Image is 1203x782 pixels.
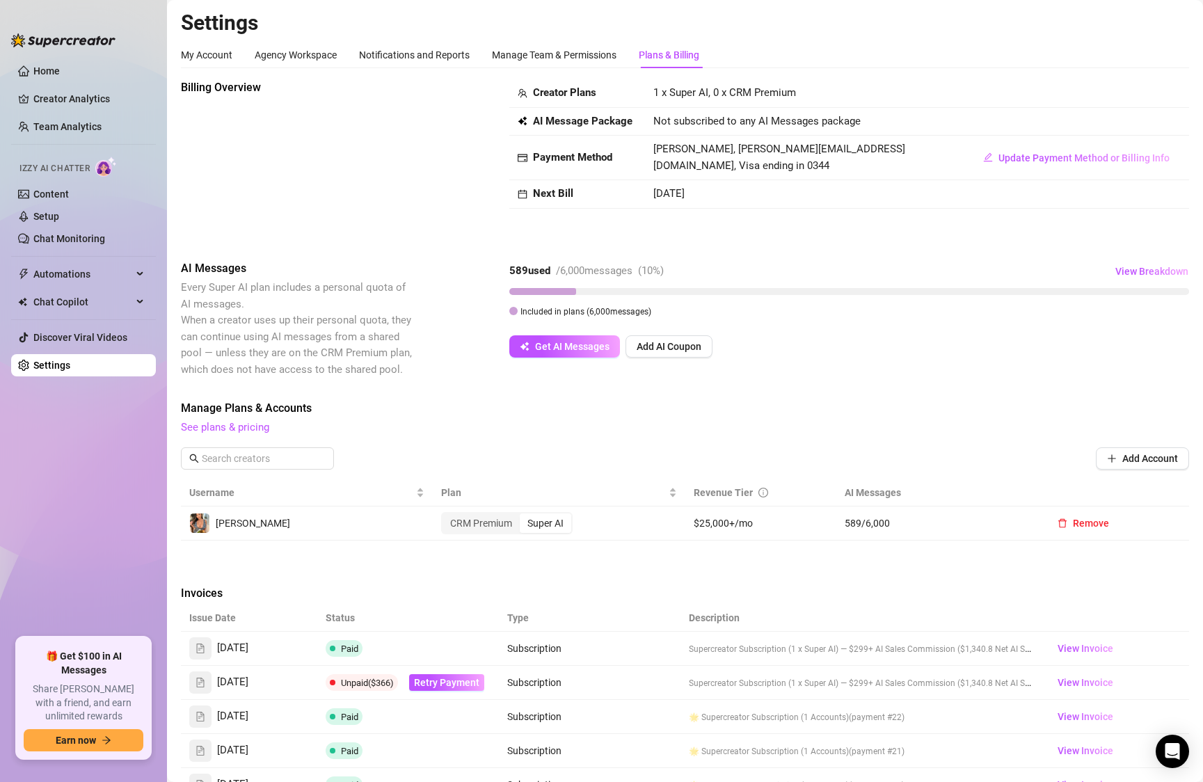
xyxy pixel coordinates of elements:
[196,712,205,721] span: file-text
[998,152,1170,163] span: Update Payment Method or Billing Info
[196,678,205,687] span: file-text
[95,157,117,177] img: AI Chatter
[33,263,132,285] span: Automations
[102,735,111,745] span: arrow-right
[1096,447,1189,470] button: Add Account
[1156,735,1189,768] div: Open Intercom Messenger
[216,518,290,529] span: [PERSON_NAME]
[181,585,415,602] span: Invoices
[518,189,527,199] span: calendar
[845,516,1030,531] span: 589 / 6,000
[217,640,248,657] span: [DATE]
[196,644,205,653] span: file-text
[1052,640,1119,657] a: View Invoice
[1058,709,1113,724] span: View Invoice
[181,10,1189,36] h2: Settings
[509,335,620,358] button: Get AI Messages
[1046,512,1120,534] button: Remove
[1052,708,1119,725] a: View Invoice
[181,47,232,63] div: My Account
[694,487,753,498] span: Revenue Tier
[24,650,143,677] span: 🎁 Get $100 in AI Messages
[33,65,60,77] a: Home
[341,678,394,688] span: Unpaid ($366)
[653,187,685,200] span: [DATE]
[1058,518,1067,528] span: delete
[1058,743,1113,758] span: View Invoice
[518,153,527,163] span: credit-card
[341,746,358,756] span: Paid
[868,643,1149,654] span: + AI Sales Commission ($1,340.8 Net AI Sales × 5% Commission) — $67.04
[1058,675,1113,690] span: View Invoice
[520,307,651,317] span: Included in plans ( 6,000 messages)
[181,260,415,277] span: AI Messages
[33,233,105,244] a: Chat Monitoring
[217,708,248,725] span: [DATE]
[409,674,484,691] button: Retry Payment
[758,488,768,497] span: info-circle
[33,360,70,371] a: Settings
[689,644,868,654] span: Supercreator Subscription (1 x Super AI) — $299
[414,677,479,688] span: Retry Payment
[217,674,248,691] span: [DATE]
[341,644,358,654] span: Paid
[24,683,143,724] span: Share [PERSON_NAME] with a friend, and earn unlimited rewards
[1073,518,1109,529] span: Remove
[33,332,127,343] a: Discover Viral Videos
[507,711,561,722] span: Subscription
[1107,454,1117,463] span: plus
[653,113,861,130] span: Not subscribed to any AI Messages package
[1122,453,1178,464] span: Add Account
[33,88,145,110] a: Creator Analytics
[626,335,712,358] button: Add AI Coupon
[689,678,868,688] span: Supercreator Subscription (1 x Super AI) — $299
[1115,266,1188,277] span: View Breakdown
[507,643,561,654] span: Subscription
[202,451,314,466] input: Search creators
[533,187,573,200] strong: Next Bill
[535,341,610,352] span: Get AI Messages
[680,605,1044,632] th: Description
[507,745,561,756] span: Subscription
[11,33,115,47] img: logo-BBDzfeDw.svg
[33,121,102,132] a: Team Analytics
[181,479,433,506] th: Username
[689,747,849,756] span: 🌟 Supercreator Subscription (1 Accounts)
[638,264,664,277] span: ( 10 %)
[520,513,571,533] div: Super AI
[983,152,993,162] span: edit
[33,211,59,222] a: Setup
[433,479,685,506] th: Plan
[639,47,699,63] div: Plans & Billing
[653,86,796,99] span: 1 x Super AI, 0 x CRM Premium
[533,151,612,163] strong: Payment Method
[190,513,209,533] img: Linda
[33,291,132,313] span: Chat Copilot
[1052,742,1119,759] a: View Invoice
[19,162,90,175] span: Izzy AI Chatter
[18,269,29,280] span: thunderbolt
[181,281,412,376] span: Every Super AI plan includes a personal quota of AI messages. When a creator uses up their person...
[441,512,573,534] div: segmented control
[255,47,337,63] div: Agency Workspace
[492,47,616,63] div: Manage Team & Permissions
[533,86,596,99] strong: Creator Plans
[507,677,561,688] span: Subscription
[1052,674,1119,691] a: View Invoice
[653,143,905,172] span: [PERSON_NAME], [PERSON_NAME][EMAIL_ADDRESS][DOMAIN_NAME], Visa ending in 0344
[441,485,665,500] span: Plan
[518,88,527,98] span: team
[443,513,520,533] div: CRM Premium
[849,747,905,756] span: (payment #21)
[33,189,69,200] a: Content
[637,341,701,352] span: Add AI Coupon
[689,712,849,722] span: 🌟 Supercreator Subscription (1 Accounts)
[317,605,499,632] th: Status
[341,712,358,722] span: Paid
[181,400,1189,417] span: Manage Plans & Accounts
[181,605,317,632] th: Issue Date
[972,147,1181,169] button: Update Payment Method or Billing Info
[499,605,590,632] th: Type
[181,79,415,96] span: Billing Overview
[868,677,1149,688] span: + AI Sales Commission ($1,340.8 Net AI Sales × 5% Commission) — $67.04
